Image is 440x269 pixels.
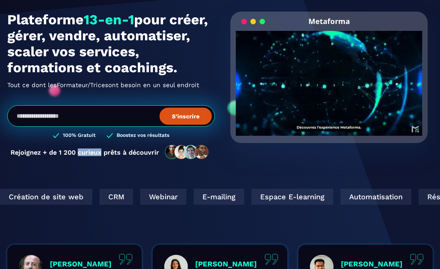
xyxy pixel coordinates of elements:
img: community-people [163,144,211,160]
p: [PERSON_NAME] [50,260,112,268]
h3: 100% Gratuit [63,132,96,139]
video: Your browser does not support the video tag. [236,31,422,124]
h3: Boostez vos résultats [117,132,169,139]
img: checked [106,132,113,139]
div: E-mailing [194,189,244,205]
button: S’inscrire [160,107,212,125]
div: Webinar [140,189,186,205]
p: [PERSON_NAME] [195,260,257,268]
h1: Plateforme pour créer, gérer, vendre, automatiser, scaler vos services, formations et coachings. [7,12,215,76]
span: 13-en-1 [84,12,134,28]
img: checked [53,132,59,139]
img: loading [241,18,265,25]
div: CRM [100,189,133,205]
span: Formateur/Trices [57,79,108,91]
h2: Tout ce dont les ont besoin en un seul endroit [7,79,215,91]
img: quote [410,254,424,265]
img: quote [265,254,278,265]
p: [PERSON_NAME] [341,260,403,268]
p: Rejoignez + de 1 200 curieux prêts à découvrir [11,148,159,156]
img: quote [119,254,133,265]
div: Espace E-learning [251,189,333,205]
div: Automatisation [340,189,411,205]
h2: Metaforma [308,12,350,31]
